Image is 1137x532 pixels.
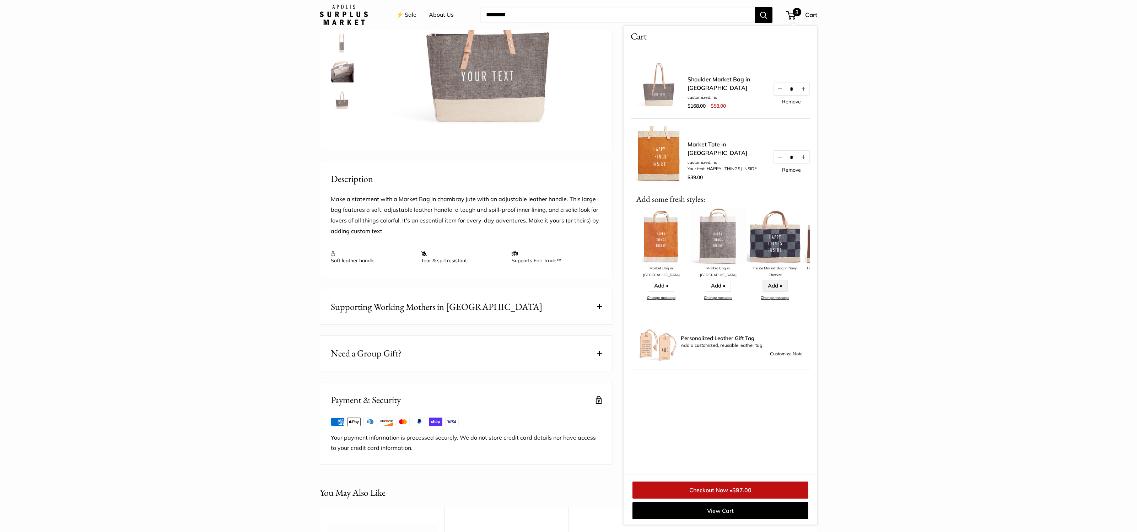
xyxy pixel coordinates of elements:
button: Decrease quantity by 1 [774,82,786,95]
a: Shoulder Market Bag in [GEOGRAPHIC_DATA] [688,75,766,92]
button: Search [755,7,772,23]
p: Add some fresh styles: [631,190,810,208]
span: Personalized Leather Gift Tag [681,335,803,341]
div: Petite Market Bag in Navy Checker [747,265,803,278]
input: Quantity [786,154,797,160]
a: Change message [761,295,789,300]
p: Supports Fair Trade™ [512,251,595,264]
a: Remove [782,99,801,104]
a: description_Side view of the Shoulder Market Bag [329,30,355,55]
div: Market Bag in [GEOGRAPHIC_DATA] [633,265,690,278]
a: View Cart [632,502,808,519]
span: $97.00 [732,487,751,494]
h2: Payment & Security [331,393,401,407]
a: Market Tote in [GEOGRAPHIC_DATA] [688,140,766,157]
img: description_Our first Chambray Shoulder Market Bag [631,54,688,111]
span: Cart [805,11,817,18]
button: Need a Group Gift? [320,336,613,371]
a: 3 Cart [787,9,817,21]
input: Quantity [786,86,797,92]
img: Shoulder Market Bag in Chambray [331,60,354,82]
input: Search... [480,7,755,23]
span: Cart [631,29,647,43]
span: $39.00 [688,174,703,181]
a: Change message [704,295,732,300]
p: Tear & spill resistant. [421,251,504,264]
a: Add • [649,280,674,292]
img: Luggage Tag [638,323,677,362]
a: Add • [763,280,788,292]
h2: Description [331,172,602,186]
li: Your text: HAPPY | THINGS | INSIDE [688,166,766,172]
li: customized: no [688,159,766,166]
p: Your payment information is processed securely. We do not store credit card details nor have acce... [331,432,602,454]
button: Decrease quantity by 1 [774,151,786,163]
li: customized: no [688,94,766,101]
p: Soft leather handle. [331,251,414,264]
button: Increase quantity by 1 [797,82,809,95]
span: $168.00 [688,103,706,109]
p: Make a statement with a Market Bag in chambray jute with an adjustable leather handle. This large... [331,194,602,237]
span: Supporting Working Mothers in [GEOGRAPHIC_DATA] [331,300,543,314]
button: Increase quantity by 1 [797,151,809,163]
a: Add • [706,280,731,292]
a: ⚡️ Sale [396,10,416,20]
a: Shoulder Market Bag in Chambray [329,58,355,84]
a: Shoulder Market Bag in Chambray [329,87,355,112]
div: Market Bag in [GEOGRAPHIC_DATA] [690,265,747,278]
a: Change message [647,295,675,300]
span: Need a Group Gift? [331,346,402,360]
a: Checkout Now •$97.00 [632,482,808,499]
img: description_Side view of the Shoulder Market Bag [331,31,354,54]
img: Shoulder Market Bag in Chambray [331,88,354,111]
div: Add a customized, reusable leather tag. [681,335,803,350]
h2: You May Also Like [320,486,386,500]
a: Customize Note [770,350,803,358]
button: Supporting Working Mothers in [GEOGRAPHIC_DATA] [320,289,613,324]
img: Apolis: Surplus Market [320,5,368,25]
a: About Us [429,10,454,20]
a: Remove [782,167,801,172]
div: Petite Market Bag in Mustang [803,265,860,272]
span: 3 [793,8,801,16]
span: $58.00 [711,103,726,109]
